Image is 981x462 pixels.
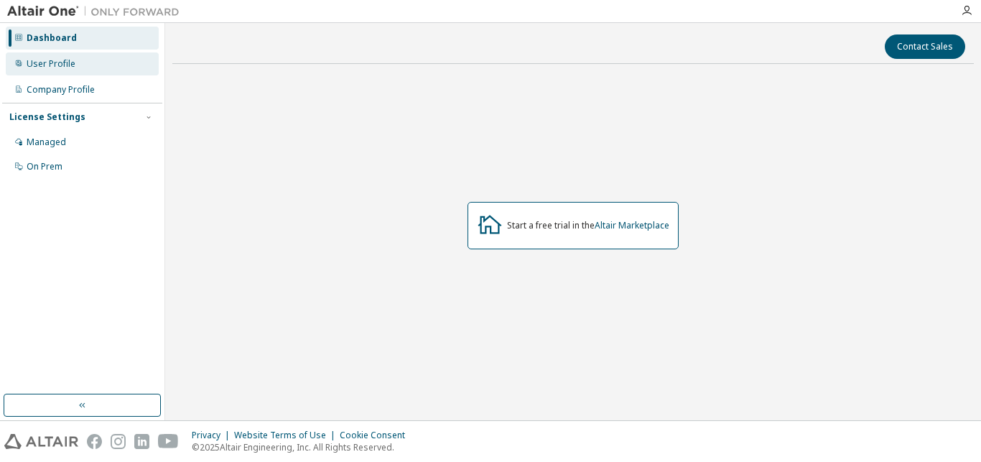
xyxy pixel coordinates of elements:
[340,430,414,441] div: Cookie Consent
[885,34,965,59] button: Contact Sales
[7,4,187,19] img: Altair One
[27,58,75,70] div: User Profile
[87,434,102,449] img: facebook.svg
[27,32,77,44] div: Dashboard
[27,161,62,172] div: On Prem
[134,434,149,449] img: linkedin.svg
[234,430,340,441] div: Website Terms of Use
[507,220,669,231] div: Start a free trial in the
[158,434,179,449] img: youtube.svg
[4,434,78,449] img: altair_logo.svg
[111,434,126,449] img: instagram.svg
[192,441,414,453] p: © 2025 Altair Engineering, Inc. All Rights Reserved.
[595,219,669,231] a: Altair Marketplace
[27,137,66,148] div: Managed
[27,84,95,96] div: Company Profile
[192,430,234,441] div: Privacy
[9,111,85,123] div: License Settings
